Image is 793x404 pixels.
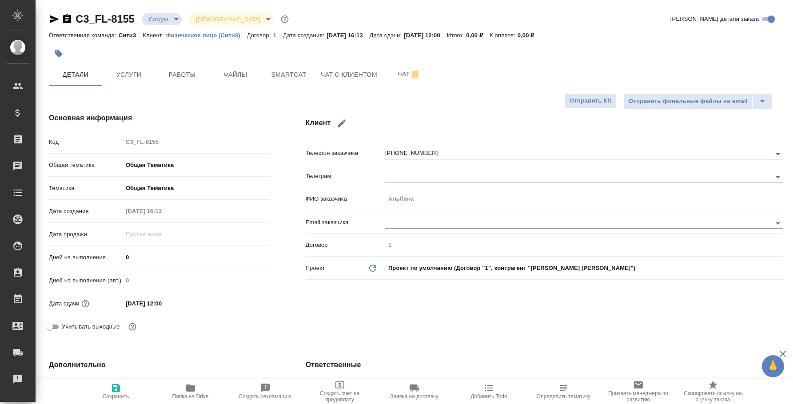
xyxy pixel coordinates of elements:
a: C3_FL-8155 [76,13,135,25]
h4: Ответственные [306,360,783,370]
span: 🙏 [765,357,781,376]
button: [DEMOGRAPHIC_DATA] [193,16,263,23]
p: Дата создания: [283,32,327,39]
div: split button [624,93,773,109]
span: Отправить КП [570,96,612,106]
p: Проект [306,264,325,273]
button: Добавить менеджера [388,379,409,400]
input: Пустое поле [123,205,200,218]
button: Создать рекламацию [228,379,303,404]
span: Сохранить [103,393,129,400]
p: Клиент: [143,32,166,39]
button: Заявка на доставку [377,379,452,404]
p: ФИО заказчика [306,194,385,203]
svg: Отписаться [410,69,421,80]
span: [PERSON_NAME] детали заказа [670,15,759,24]
h4: Дополнительно [49,360,270,370]
span: Определить тематику [537,393,590,400]
p: Дата продажи [49,230,123,239]
button: Сохранить [79,379,153,404]
input: ✎ Введи что-нибудь [123,297,200,310]
button: Создан [146,16,171,23]
p: Email заказчика [306,218,385,227]
button: Отправить финальные файлы на email [624,93,753,109]
button: Доп статусы указывают на важность/срочность заказа [279,13,291,25]
button: Отправить КП [565,93,617,109]
div: Создан [189,13,274,25]
div: Проект по умолчанию (Договор "1", контрагент "[PERSON_NAME] [PERSON_NAME]") [385,261,783,276]
p: 0,00 ₽ [466,32,490,39]
button: Добавить тэг [49,44,68,63]
button: Определить тематику [526,379,601,404]
p: 0,00 ₽ [518,32,541,39]
span: Отправить финальные файлы на email [629,96,748,107]
span: Smartcat [267,69,310,80]
p: [DATE] 16:13 [327,32,370,39]
span: Услуги [108,69,150,80]
button: 🙏 [762,355,784,377]
span: Детали [54,69,97,80]
span: Файлы [214,69,257,80]
p: Код [49,138,123,147]
button: Призвать менеджера по развитию [601,379,676,404]
input: Пустое поле [385,192,783,205]
p: Тематика [49,184,123,193]
button: Добавить Todo [452,379,526,404]
p: Договор: [247,32,273,39]
p: Дней на выполнение (авт.) [49,276,123,285]
a: Физическое лицо (Сити3) [166,31,247,39]
p: Сити3 [119,32,143,39]
span: Скопировать ссылку на оценку заказа [681,390,745,403]
span: Создать счет на предоплату [308,390,372,403]
input: Пустое поле [123,274,270,287]
p: Дней на выполнение [49,253,123,262]
p: Дата создания [49,207,123,216]
h4: Клиент [306,113,783,134]
p: Физическое лицо (Сити3) [166,32,247,39]
div: Общая Тематика [123,158,270,173]
p: Телефон заказчика [306,149,385,158]
span: Добавить Todo [470,393,507,400]
a: 1 [273,31,283,39]
input: Пустое поле [123,135,270,148]
button: Скопировать ссылку на оценку заказа [676,379,750,404]
p: Дата сдачи: [370,32,404,39]
span: Чат [388,69,430,80]
div: Создан [142,13,182,25]
span: Учитывать выходные [62,322,120,331]
button: Open [772,171,784,183]
button: Open [772,217,784,230]
p: Общая тематика [49,161,123,170]
button: Папка на Drive [153,379,228,404]
p: Дата сдачи [49,299,80,308]
p: Договор [306,241,385,250]
span: Заявка на доставку [390,393,438,400]
p: Ответственная команда: [49,32,119,39]
button: Скопировать ссылку [62,14,72,24]
span: Работы [161,69,203,80]
h4: Основная информация [49,113,270,123]
p: [DATE] 12:00 [404,32,447,39]
button: Создать счет на предоплату [303,379,377,404]
p: Телеграм [306,172,385,181]
button: Выбери, если сб и вс нужно считать рабочими днями для выполнения заказа. [127,321,138,333]
span: Чат с клиентом [321,69,377,80]
button: Скопировать ссылку для ЯМессенджера [49,14,60,24]
p: К оплате: [490,32,518,39]
div: Общая Тематика [123,181,270,196]
p: Итого: [447,32,466,39]
p: 1 [273,32,283,39]
button: Open [772,148,784,160]
span: Создать рекламацию [239,393,291,400]
span: Папка на Drive [172,393,209,400]
span: Призвать менеджера по развитию [606,390,670,403]
input: Пустое поле [385,238,783,251]
input: Пустое поле [123,228,200,241]
input: ✎ Введи что-нибудь [123,251,270,264]
button: Если добавить услуги и заполнить их объемом, то дата рассчитается автоматически [80,298,91,309]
